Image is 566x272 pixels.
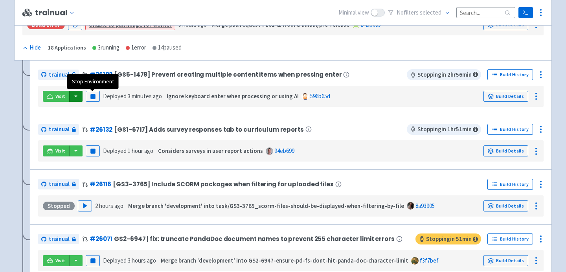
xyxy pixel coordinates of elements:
button: Hide [22,43,42,52]
div: 18 Applications [48,43,86,52]
a: Terminal [518,7,533,18]
span: GS2-6947 | fix: truncate PandaDoc document names to prevent 255 character limit errors [114,235,394,242]
time: 3 hours ago [128,257,156,264]
a: #26102 [90,70,112,79]
span: Visit [55,148,66,154]
button: Play [78,200,92,211]
span: [GS3-3765] Include SCORM packages when filtering for uploaded files [113,181,333,187]
div: 1 error [126,43,146,52]
div: 3 running [92,43,119,52]
span: Deployed [103,147,153,154]
a: Build History [487,233,533,244]
a: Build Details [483,200,528,211]
span: Stopping in 1 hr 51 min [407,124,481,135]
span: selected [420,9,441,16]
a: #26071 [90,235,112,243]
div: 14 paused [153,43,182,52]
strong: Considers surveys in user report actions [158,147,263,154]
strong: Merge branch 'development' into GS2-6947-ensure-pd-fs-dont-hit-panda-doc-character-limit [161,257,408,264]
a: Build History [487,179,533,190]
time: 1 hour ago [128,147,153,154]
a: Build Details [483,145,528,156]
button: Pause [86,255,100,266]
span: Stopping in 51 min [415,233,481,244]
div: Stopped [43,202,75,210]
a: Build Details [483,255,528,266]
strong: Ignore keyboard enter when processing or using AI [167,92,299,100]
span: Minimal view [338,8,369,17]
a: Build History [487,69,533,80]
span: Stopping in 2 hr 56 min [407,69,481,80]
button: Pause [86,145,100,156]
span: [GS1-6717] Adds survey responses tab to curriculum reports [114,126,303,133]
a: #26132 [90,125,112,134]
a: 8a93905 [415,202,435,210]
input: Search... [456,7,515,18]
span: [GS5-1478] Prevent creating multiple content items when pressing enter [114,71,342,78]
span: trainual [49,235,70,244]
a: trainual [38,70,79,80]
a: Visit [43,91,70,102]
strong: Merge branch 'development' into task/GS3-3765_scorm-files-should-be-displayed-when-filtering-by-file [128,202,404,210]
div: Hide [22,43,41,52]
span: Visit [55,93,66,99]
time: 2 hours ago [95,202,123,210]
button: Pause [86,91,100,102]
a: trainual [38,124,79,135]
span: trainual [49,125,70,134]
a: f3f7bef [420,257,439,264]
time: 3 minutes ago [128,92,162,100]
span: Deployed [103,257,156,264]
a: trainual [38,234,79,244]
a: Visit [43,145,70,156]
span: Deployed [103,92,162,100]
button: trainual [35,8,78,17]
a: trainual [38,179,79,189]
a: Visit [43,255,70,266]
a: Build Details [483,91,528,102]
a: 94eb699 [274,147,294,154]
a: #26116 [90,180,111,188]
span: Visit [55,257,66,264]
span: No filter s [397,8,441,17]
span: trainual [49,70,70,79]
a: 596b65d [310,92,330,100]
span: trainual [49,180,70,189]
a: Build History [487,124,533,135]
